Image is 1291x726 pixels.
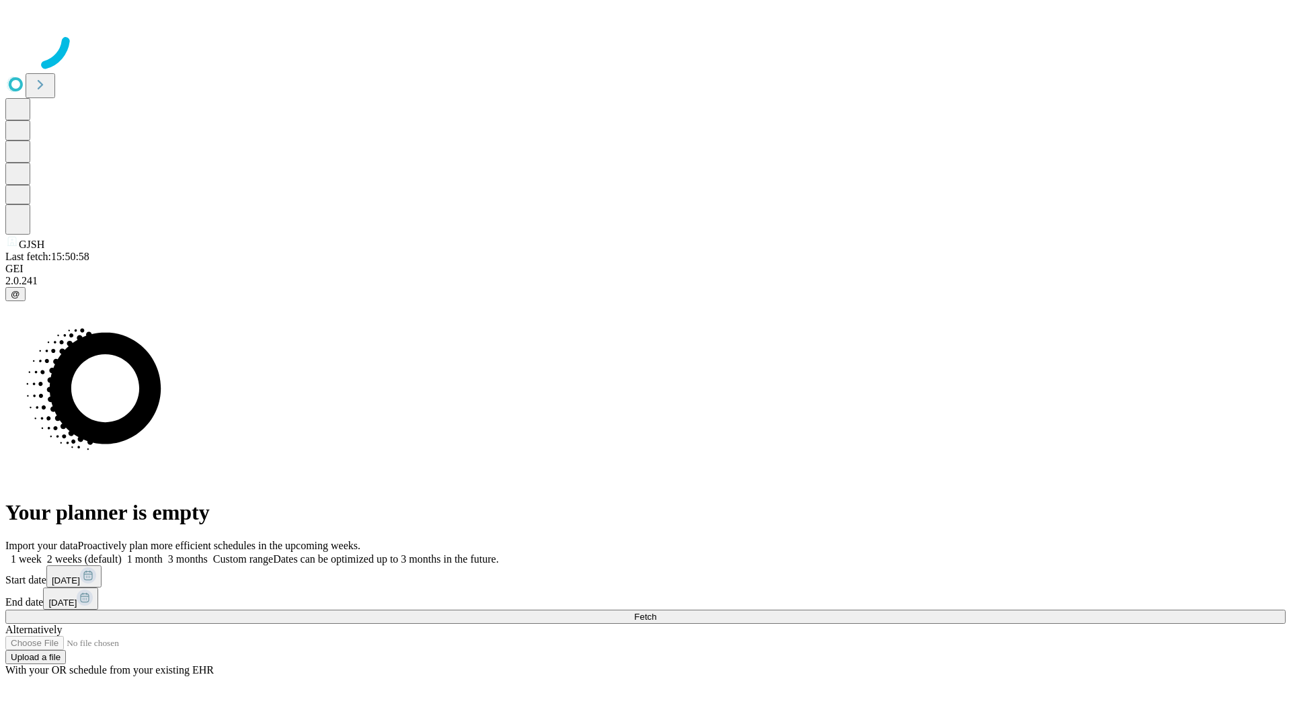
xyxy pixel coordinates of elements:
[127,553,163,565] span: 1 month
[5,624,62,635] span: Alternatively
[5,664,214,676] span: With your OR schedule from your existing EHR
[11,553,42,565] span: 1 week
[19,239,44,250] span: GJSH
[5,263,1286,275] div: GEI
[273,553,498,565] span: Dates can be optimized up to 3 months in the future.
[5,588,1286,610] div: End date
[5,287,26,301] button: @
[168,553,208,565] span: 3 months
[5,540,78,551] span: Import your data
[5,275,1286,287] div: 2.0.241
[5,565,1286,588] div: Start date
[78,540,360,551] span: Proactively plan more efficient schedules in the upcoming weeks.
[52,575,80,586] span: [DATE]
[11,289,20,299] span: @
[5,650,66,664] button: Upload a file
[5,610,1286,624] button: Fetch
[213,553,273,565] span: Custom range
[634,612,656,622] span: Fetch
[43,588,98,610] button: [DATE]
[48,598,77,608] span: [DATE]
[47,553,122,565] span: 2 weeks (default)
[46,565,102,588] button: [DATE]
[5,500,1286,525] h1: Your planner is empty
[5,251,89,262] span: Last fetch: 15:50:58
